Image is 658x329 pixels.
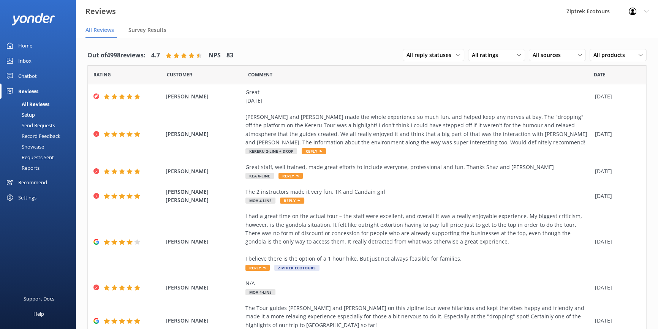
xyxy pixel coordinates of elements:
[407,51,456,59] span: All reply statuses
[245,173,274,179] span: Kea 6-Line
[245,289,275,295] span: Moa 4-Line
[245,113,591,147] div: [PERSON_NAME] and [PERSON_NAME] made the whole experience so much fun, and helped keep any nerves...
[5,99,76,109] a: All Reviews
[166,130,242,138] span: [PERSON_NAME]
[595,167,637,176] div: [DATE]
[85,26,114,34] span: All Reviews
[166,283,242,292] span: [PERSON_NAME]
[595,92,637,101] div: [DATE]
[5,152,76,163] a: Requests Sent
[5,141,44,152] div: Showcase
[5,120,55,131] div: Send Requests
[33,306,44,321] div: Help
[245,88,591,105] div: Great [DATE]
[245,279,591,288] div: N/A
[166,167,242,176] span: [PERSON_NAME]
[245,265,270,271] span: Reply
[274,265,320,271] span: Ziptrek Ecotours
[18,38,32,53] div: Home
[5,131,76,141] a: Record Feedback
[472,51,503,59] span: All ratings
[5,109,35,120] div: Setup
[18,190,36,205] div: Settings
[151,51,160,60] h4: 4.7
[593,51,630,59] span: All products
[5,99,49,109] div: All Reviews
[595,237,637,246] div: [DATE]
[245,163,591,171] div: Great staff, well trained, made great efforts to include everyone, professional and fun. Thanks S...
[5,163,76,173] a: Reports
[595,130,637,138] div: [DATE]
[5,120,76,131] a: Send Requests
[167,71,192,78] span: Date
[24,291,54,306] div: Support Docs
[166,237,242,246] span: [PERSON_NAME]
[166,188,242,205] span: [PERSON_NAME] [PERSON_NAME]
[595,283,637,292] div: [DATE]
[5,109,76,120] a: Setup
[5,152,54,163] div: Requests Sent
[245,212,591,263] div: I had a great time on the actual tour – the staff were excellent, and overall it was a really enj...
[226,51,233,60] h4: 83
[166,92,242,101] span: [PERSON_NAME]
[5,141,76,152] a: Showcase
[85,5,116,17] h3: Reviews
[5,131,60,141] div: Record Feedback
[280,198,304,204] span: Reply
[278,173,303,179] span: Reply
[594,71,606,78] span: Date
[595,316,637,325] div: [DATE]
[302,148,326,154] span: Reply
[18,175,47,190] div: Recommend
[18,84,38,99] div: Reviews
[18,53,32,68] div: Inbox
[128,26,166,34] span: Survey Results
[245,148,297,154] span: Kereru 2-Line + Drop
[18,68,37,84] div: Chatbot
[595,192,637,200] div: [DATE]
[248,71,272,78] span: Question
[245,198,275,204] span: Moa 4-Line
[209,51,221,60] h4: NPS
[245,188,591,196] div: The 2 instructors made it very fun. TK and Candain girl
[166,316,242,325] span: [PERSON_NAME]
[93,71,111,78] span: Date
[533,51,565,59] span: All sources
[5,163,40,173] div: Reports
[87,51,146,60] h4: Out of 4998 reviews:
[11,13,55,25] img: yonder-white-logo.png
